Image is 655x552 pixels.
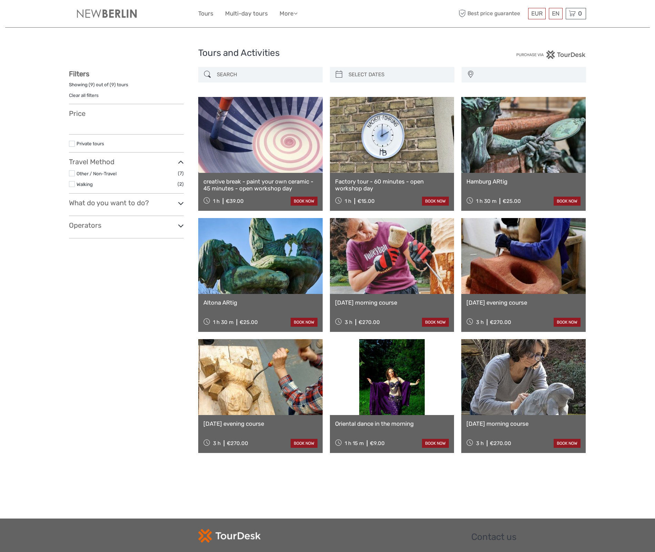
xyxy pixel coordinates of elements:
div: €270.00 [359,319,380,325]
input: SELECT DATES [346,69,451,81]
div: €39.00 [226,198,244,204]
span: 1 h 30 m [476,198,496,204]
img: 1859-8633d139-6c47-46c3-a6d8-bd248c3f50db_logo_small.jpg [69,7,145,20]
a: Private tours [77,141,104,146]
div: Showing ( ) out of ( ) tours [69,81,184,92]
span: 3 h [476,440,484,446]
div: €25.00 [240,319,258,325]
span: Best price guarantee [457,8,526,19]
div: €270.00 [490,319,511,325]
input: SEARCH [214,69,319,81]
span: 3 h [213,440,221,446]
span: 0 [577,10,583,17]
a: [DATE] evening course [203,420,318,427]
a: book now [291,318,318,327]
div: EN [549,8,563,19]
div: €9.00 [370,440,385,446]
div: €15.00 [357,198,375,204]
span: 3 h [345,319,352,325]
a: Clear all filters [69,92,99,98]
span: 1 h [213,198,220,204]
img: td-logo-white.png [198,529,261,543]
span: 1 h 30 m [213,319,233,325]
a: Tours [198,9,213,19]
h3: Price [69,109,184,118]
a: book now [422,197,449,206]
a: creative break - paint your own ceramic - 45 minutes - open workshop day [203,178,318,192]
a: book now [291,197,318,206]
a: [DATE] morning course [466,420,581,427]
span: (2) [178,180,184,188]
div: €270.00 [227,440,248,446]
div: €270.00 [490,440,511,446]
a: book now [291,439,318,448]
a: book now [422,439,449,448]
span: 1 h 15 m [345,440,364,446]
img: PurchaseViaTourDesk.png [516,50,586,59]
a: More [280,9,298,19]
a: Multi-day tours [225,9,268,19]
a: Factory tour - 60 minutes - open workshop day [335,178,449,192]
a: Hamburg ARtig [466,178,581,185]
a: book now [554,197,581,206]
h2: Contact us [471,532,586,543]
h1: Tours and Activities [198,48,457,59]
a: Altona ARtig [203,299,318,306]
a: Walking [77,181,93,187]
strong: Filters [69,70,89,78]
label: 9 [90,81,93,88]
label: 9 [111,81,114,88]
span: 1 h [345,198,351,204]
span: (7) [178,169,184,177]
span: 3 h [476,319,484,325]
a: [DATE] morning course [335,299,449,306]
span: EUR [531,10,543,17]
h3: Operators [69,221,184,229]
a: book now [554,439,581,448]
a: book now [554,318,581,327]
a: book now [422,318,449,327]
a: [DATE] evening course [466,299,581,306]
h3: Travel Method [69,158,184,166]
h3: What do you want to do? [69,199,184,207]
a: Oriental dance in the morning [335,420,449,427]
div: €25.00 [503,198,521,204]
a: Other / Non-Travel [77,171,117,176]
